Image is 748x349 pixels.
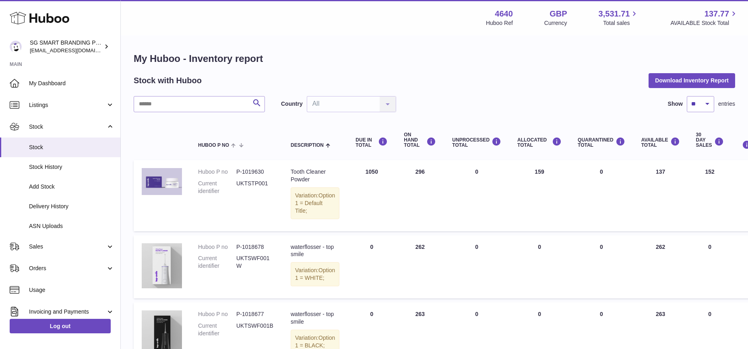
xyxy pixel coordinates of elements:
td: 0 [509,235,570,299]
span: 137.77 [705,8,729,19]
span: Option 1 = BLACK; [295,335,335,349]
img: product image [142,168,182,195]
dt: Huboo P no [198,310,236,318]
span: Description [291,143,324,148]
div: Variation: [291,262,339,286]
div: SG SMART BRANDING PTE. LTD. [30,39,102,54]
a: Log out [10,319,111,333]
dt: Current identifier [198,255,236,270]
dd: UKTSTP001 [236,180,275,195]
span: My Dashboard [29,80,114,87]
span: 3,531.71 [599,8,630,19]
div: AVAILABLE Total [641,137,680,148]
td: 0 [444,160,509,231]
h1: My Huboo - Inventory report [134,52,735,65]
div: 30 DAY SALES [696,132,724,148]
div: Huboo Ref [486,19,513,27]
dd: P-1018677 [236,310,275,318]
td: 137 [633,160,688,231]
div: Tooth Cleaner Powder [291,168,339,183]
dt: Current identifier [198,180,236,195]
span: Sales [29,243,106,250]
div: waterflosser - top smile [291,310,339,326]
button: Download Inventory Report [649,73,735,88]
div: Variation: [291,187,339,219]
td: 262 [396,235,444,299]
span: 0 [600,244,603,250]
label: Country [281,100,303,108]
dd: P-1019630 [236,168,275,176]
td: 296 [396,160,444,231]
div: waterflosser - top smile [291,243,339,259]
div: ON HAND Total [404,132,436,148]
span: Invoicing and Payments [29,308,106,316]
span: Usage [29,286,114,294]
span: [EMAIL_ADDRESS][DOMAIN_NAME] [30,47,118,53]
span: Listings [29,101,106,109]
div: Currency [544,19,567,27]
dt: Huboo P no [198,168,236,176]
td: 152 [688,160,732,231]
img: product image [142,243,182,288]
a: 3,531.71 Total sales [599,8,639,27]
span: Option 1 = Default Title; [295,192,335,214]
span: entries [718,100,735,108]
td: 0 [688,235,732,299]
dd: UKTSWF001W [236,255,275,270]
span: 0 [600,168,603,175]
td: 0 [444,235,509,299]
dt: Current identifier [198,322,236,337]
span: Stock [29,123,106,131]
span: Stock [29,144,114,151]
dt: Huboo P no [198,243,236,251]
span: AVAILABLE Stock Total [670,19,738,27]
span: Delivery History [29,203,114,210]
div: DUE IN TOTAL [355,137,388,148]
div: ALLOCATED Total [517,137,562,148]
span: Total sales [603,19,639,27]
td: 1050 [347,160,396,231]
span: ASN Uploads [29,222,114,230]
span: Huboo P no [198,143,229,148]
div: UNPROCESSED Total [452,137,501,148]
td: 262 [633,235,688,299]
h2: Stock with Huboo [134,75,202,86]
span: 0 [600,311,603,317]
strong: 4640 [495,8,513,19]
img: uktopsmileshipping@gmail.com [10,41,22,53]
a: 137.77 AVAILABLE Stock Total [670,8,738,27]
div: QUARANTINED Total [578,137,625,148]
span: Add Stock [29,183,114,191]
dd: UKTSWF001B [236,322,275,337]
label: Show [668,100,683,108]
span: Stock History [29,163,114,171]
span: Orders [29,265,106,272]
dd: P-1018678 [236,243,275,251]
td: 159 [509,160,570,231]
strong: GBP [550,8,567,19]
td: 0 [347,235,396,299]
